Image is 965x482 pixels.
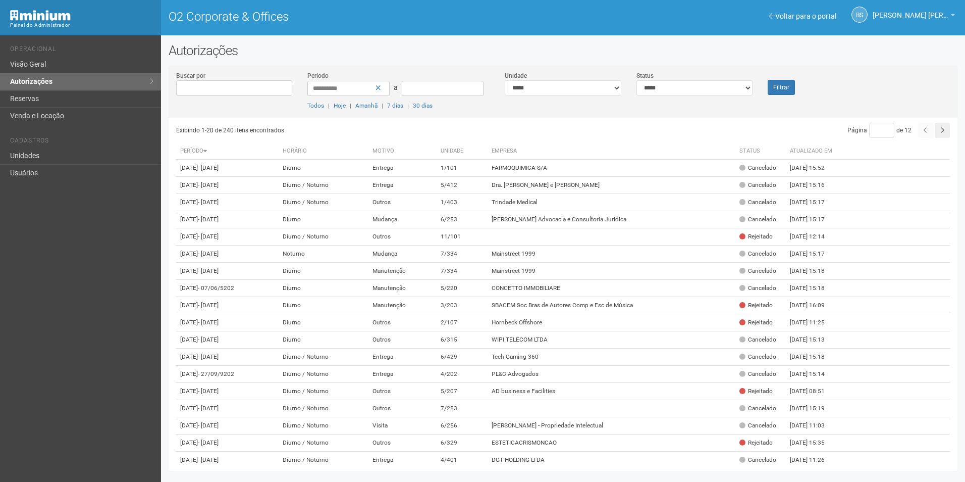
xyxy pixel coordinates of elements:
td: Entrega [368,366,437,383]
td: [DATE] [176,349,279,366]
h1: O2 Corporate & Offices [169,10,556,23]
td: 6/253 [437,211,488,228]
div: Painel do Administrador [10,21,153,30]
td: Entrega [368,177,437,194]
td: CONCETTO IMMOBILIARE [488,280,735,297]
td: [DATE] [176,211,279,228]
span: a [394,83,398,91]
td: Mainstreet 1999 [488,246,735,263]
li: Operacional [10,45,153,56]
span: - [DATE] [198,319,219,326]
label: Período [307,71,329,80]
td: [DATE] 15:52 [786,160,841,177]
td: 6/429 [437,349,488,366]
td: Dra. [PERSON_NAME] e [PERSON_NAME] [488,177,735,194]
div: Rejeitado [739,318,773,327]
span: - [DATE] [198,456,219,463]
td: 1/403 [437,194,488,211]
td: 6/315 [437,331,488,349]
span: - [DATE] [198,267,219,274]
td: [DATE] [176,160,279,177]
td: Diurno / Noturno [279,194,368,211]
a: 30 dias [413,102,433,109]
span: BIANKA souza cruz cavalcanti [873,2,948,19]
td: 7/253 [437,400,488,417]
div: Rejeitado [739,387,773,396]
td: [DATE] [176,177,279,194]
td: Outros [368,331,437,349]
td: 6/329 [437,435,488,452]
td: Entrega [368,349,437,366]
a: 7 dias [387,102,403,109]
span: - [DATE] [198,405,219,412]
td: [DATE] [176,400,279,417]
th: Atualizado em [786,143,841,160]
td: [DATE] 11:03 [786,417,841,435]
td: Tech Gaming 360 [488,349,735,366]
a: Voltar para o portal [769,12,836,20]
span: - [DATE] [198,164,219,171]
td: [DATE] [176,417,279,435]
div: Cancelado [739,335,776,344]
td: SBACEM Soc Bras de Autores Comp e Esc de Música [488,297,735,314]
td: 2/107 [437,314,488,331]
a: Todos [307,102,324,109]
td: Diurno [279,211,368,228]
label: Status [636,71,654,80]
td: Diurno / Noturno [279,177,368,194]
td: FARMOQUIMICA S/A [488,160,735,177]
td: [DATE] 11:25 [786,314,841,331]
td: [DATE] 15:17 [786,246,841,263]
td: [DATE] [176,314,279,331]
span: - [DATE] [198,233,219,240]
span: - [DATE] [198,302,219,309]
td: [DATE] [176,194,279,211]
th: Status [735,143,786,160]
td: Entrega [368,452,437,469]
a: Hoje [334,102,346,109]
div: Rejeitado [739,232,773,241]
td: Mudança [368,211,437,228]
span: | [350,102,351,109]
td: [DATE] 15:16 [786,177,841,194]
a: [PERSON_NAME] [PERSON_NAME] [873,13,955,21]
td: [DATE] [176,263,279,280]
td: Manutenção [368,297,437,314]
td: [DATE] 15:13 [786,331,841,349]
td: [DATE] 15:18 [786,349,841,366]
td: ESTETICACRISMONCAO [488,435,735,452]
span: - 27/09/9202 [198,370,234,377]
td: [DATE] [176,228,279,246]
div: Cancelado [739,404,776,413]
td: Mudança [368,246,437,263]
div: Cancelado [739,267,776,275]
td: Diurno / Noturno [279,228,368,246]
td: [DATE] [176,383,279,400]
li: Cadastros [10,137,153,148]
span: - [DATE] [198,439,219,446]
td: [DATE] 16:09 [786,297,841,314]
span: | [328,102,330,109]
td: 3/203 [437,297,488,314]
td: [DATE] 15:18 [786,263,841,280]
td: Diurno / Noturno [279,366,368,383]
td: Mainstreet 1999 [488,263,735,280]
td: Diurno [279,280,368,297]
td: Diurno / Noturno [279,383,368,400]
td: [DATE] 15:14 [786,366,841,383]
td: [DATE] [176,280,279,297]
th: Motivo [368,143,437,160]
td: Noturno [279,246,368,263]
td: 5/207 [437,383,488,400]
td: Entrega [368,160,437,177]
label: Buscar por [176,71,205,80]
th: Unidade [437,143,488,160]
td: Hornbeck Offshore [488,314,735,331]
td: [DATE] [176,435,279,452]
a: Bs [851,7,868,23]
td: 11/101 [437,228,488,246]
td: Manutenção [368,280,437,297]
th: Empresa [488,143,735,160]
td: Diurno / Noturno [279,435,368,452]
div: Rejeitado [739,301,773,310]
